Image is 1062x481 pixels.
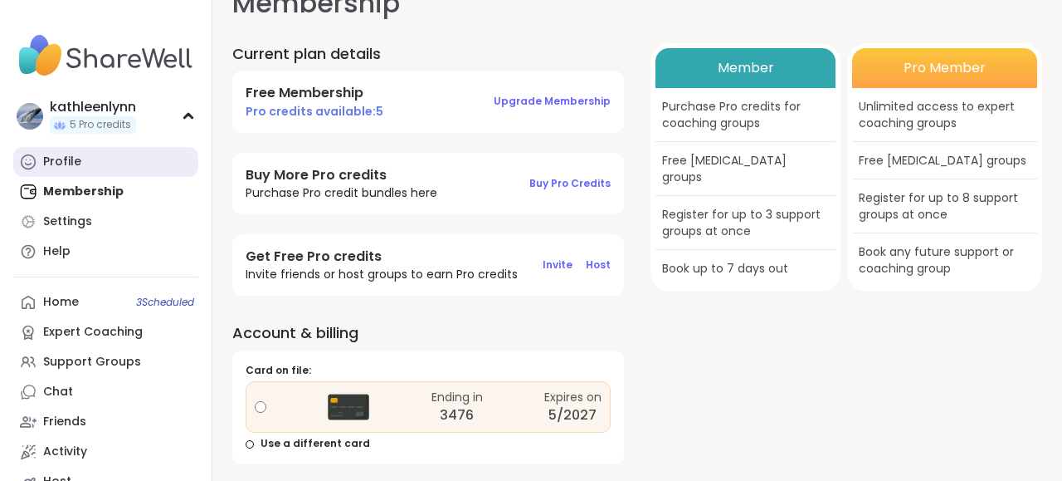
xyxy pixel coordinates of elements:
div: Expires on [544,389,602,405]
img: kathleenlynn [17,103,43,130]
span: Buy Pro Credits [529,176,611,190]
span: Host [586,258,611,272]
div: Ending in [431,389,483,405]
div: Profile [43,154,81,170]
span: Upgrade Membership [494,94,611,108]
button: Buy Pro Credits [529,166,611,201]
button: Host [586,248,611,282]
div: Support Groups [43,354,141,371]
div: Unlimited access to expert coaching groups [852,88,1037,142]
img: ShareWell Nav Logo [13,27,198,85]
a: Home3Scheduled [13,287,198,317]
div: Book any future support or coaching group [852,233,1037,287]
a: Expert Coaching [13,317,198,347]
a: Support Groups [13,347,198,377]
div: Home [43,294,79,311]
button: Upgrade Membership [494,84,611,119]
h4: Buy More Pro credits [246,166,437,184]
div: Register for up to 8 support groups at once [852,179,1037,233]
a: Chat [13,377,198,407]
div: kathleenlynn [50,98,136,116]
a: Help [13,237,198,267]
div: 5/2027 [548,405,597,425]
button: Invite [543,248,572,282]
span: 5 Pro credits [70,118,131,132]
div: Book up to 7 days out [655,250,835,287]
div: Free [MEDICAL_DATA] groups [655,142,835,196]
div: Activity [43,444,87,460]
img: Credit Card [328,386,369,428]
div: Help [43,243,71,260]
div: Purchase Pro credits for coaching groups [655,88,835,142]
div: Chat [43,384,73,400]
div: Card on file: [246,364,611,378]
span: Use a different card [261,437,370,451]
h4: Free Membership [246,84,383,102]
span: Pro credits available: 5 [246,103,383,120]
a: Friends [13,407,198,437]
span: Purchase Pro credit bundles here [246,184,437,201]
h4: Get Free Pro credits [246,248,518,266]
h2: Current plan details [232,43,624,64]
a: Profile [13,147,198,177]
div: Member [655,48,835,88]
div: 3476 [440,405,474,425]
div: Settings [43,214,92,230]
a: Activity [13,437,198,467]
span: 3 Scheduled [136,296,194,309]
div: Register for up to 3 support groups at once [655,196,835,250]
div: Expert Coaching [43,324,143,341]
div: Friends [43,414,86,430]
h2: Account & billing [232,322,624,343]
a: Settings [13,207,198,237]
div: Pro Member [852,48,1037,88]
div: Free [MEDICAL_DATA] groups [852,142,1037,179]
span: Invite [543,258,572,272]
span: Invite friends or host groups to earn Pro credits [246,266,518,282]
